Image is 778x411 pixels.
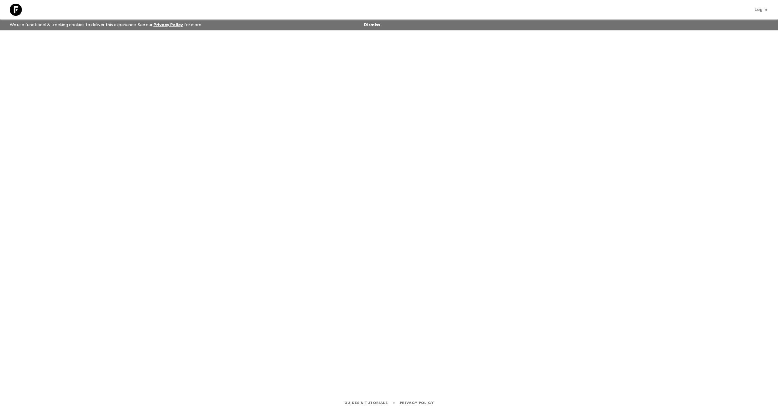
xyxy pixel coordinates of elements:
[7,19,205,30] p: We use functional & tracking cookies to deliver this experience. See our for more.
[362,21,382,29] button: Dismiss
[751,5,771,14] a: Log in
[344,399,388,406] a: Guides & Tutorials
[400,399,434,406] a: Privacy Policy
[153,23,183,27] a: Privacy Policy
